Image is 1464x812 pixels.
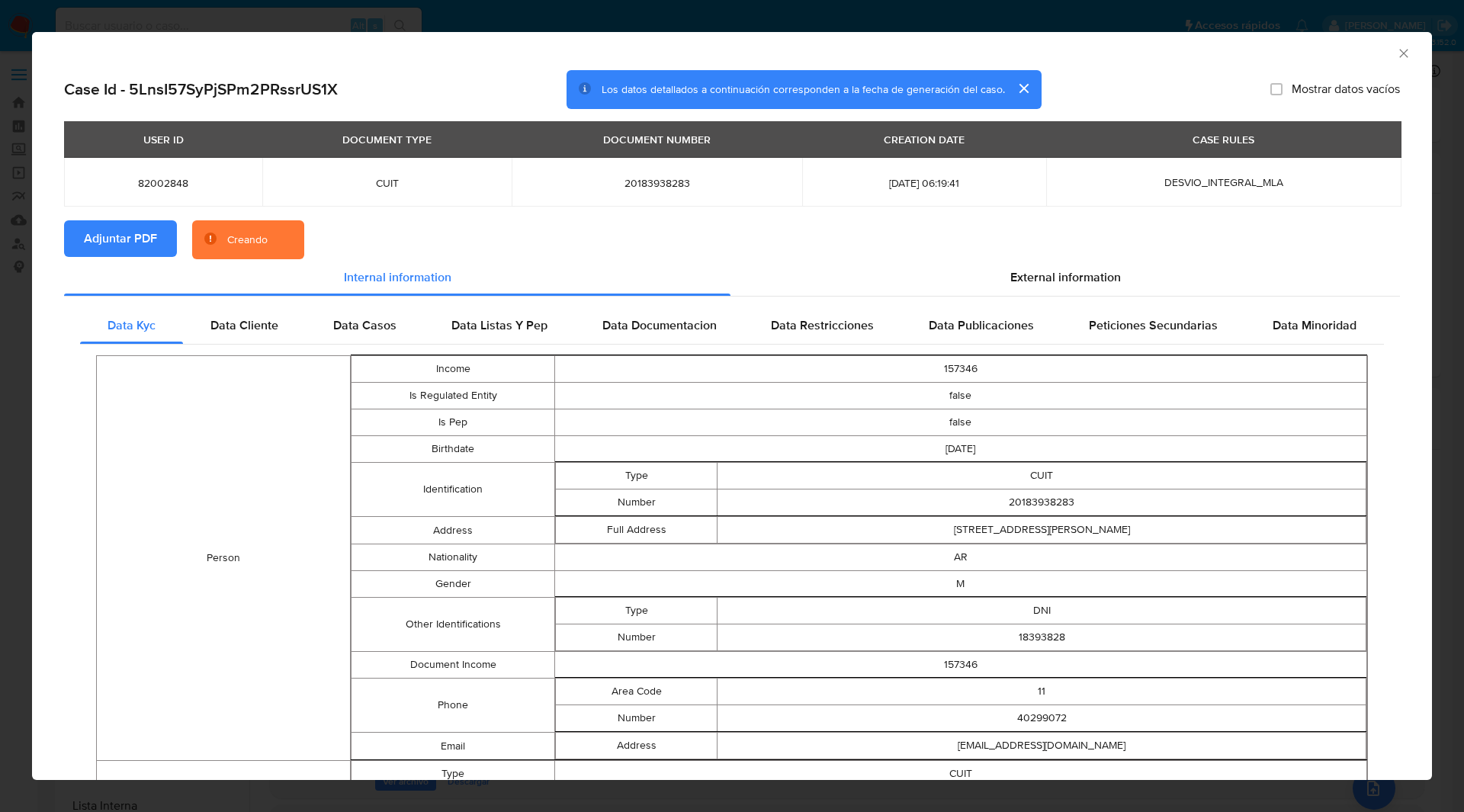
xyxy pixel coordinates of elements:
button: cerrar [1005,70,1042,107]
td: Person [97,356,351,761]
span: Peticiones Secundarias [1089,316,1218,334]
td: 157346 [554,652,1366,679]
td: Is Regulated Entity [352,383,554,409]
td: Email [352,733,554,760]
td: 18393828 [718,624,1366,651]
span: 82002848 [82,176,244,190]
td: Type [555,598,718,624]
td: Type [352,761,554,788]
td: Number [555,489,718,516]
span: Data Listas Y Pep [451,316,547,334]
span: [DATE] 06:19:41 [820,176,1028,190]
div: DOCUMENT TYPE [333,127,441,152]
td: Address [352,517,554,544]
h2: Case Id - 5LnsI57SyPjSPm2PRssrUS1X [64,79,338,99]
td: CUIT [718,463,1366,489]
div: CREATION DATE [875,127,974,152]
span: Mostrar datos vacíos [1292,82,1400,97]
td: Phone [352,679,554,733]
div: Detailed internal info [80,307,1384,344]
span: External information [1010,268,1121,286]
div: Creando [227,233,268,248]
span: Adjuntar PDF [84,222,157,255]
td: [DATE] [554,436,1366,463]
td: CUIT [554,761,1366,788]
div: closure-recommendation-modal [32,32,1432,780]
td: [STREET_ADDRESS][PERSON_NAME] [718,517,1366,544]
td: Is Pep [352,409,554,436]
span: Data Kyc [108,316,156,334]
span: Data Documentacion [602,316,717,334]
span: 20183938283 [530,176,784,190]
span: Data Restricciones [771,316,874,334]
td: Nationality [352,544,554,571]
td: false [554,409,1366,436]
div: DOCUMENT NUMBER [594,127,720,152]
div: Detailed info [64,259,1400,296]
td: false [554,383,1366,409]
div: CASE RULES [1183,127,1263,152]
td: Income [352,356,554,383]
button: Adjuntar PDF [64,220,177,257]
td: 11 [718,679,1366,705]
td: Gender [352,571,554,598]
div: USER ID [134,127,193,152]
td: [EMAIL_ADDRESS][DOMAIN_NAME] [718,733,1366,759]
td: Birthdate [352,436,554,463]
td: Other Identifications [352,598,554,652]
td: M [554,571,1366,598]
span: DESVIO_INTEGRAL_MLA [1164,175,1283,190]
td: Identification [352,463,554,517]
td: Area Code [555,679,718,705]
span: Data Cliente [210,316,278,334]
td: AR [554,544,1366,571]
button: Cerrar ventana [1396,46,1410,59]
td: Number [555,624,718,651]
td: Number [555,705,718,732]
span: Internal information [344,268,451,286]
td: 40299072 [718,705,1366,732]
span: CUIT [281,176,493,190]
span: Los datos detallados a continuación corresponden a la fecha de generación del caso. [602,82,1005,97]
td: Full Address [555,517,718,544]
td: 157346 [554,356,1366,383]
td: Document Income [352,652,554,679]
span: Data Minoridad [1273,316,1356,334]
td: 20183938283 [718,489,1366,516]
input: Mostrar datos vacíos [1270,83,1283,95]
td: Address [555,733,718,759]
span: Data Publicaciones [929,316,1034,334]
span: Data Casos [333,316,396,334]
td: DNI [718,598,1366,624]
td: Type [555,463,718,489]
